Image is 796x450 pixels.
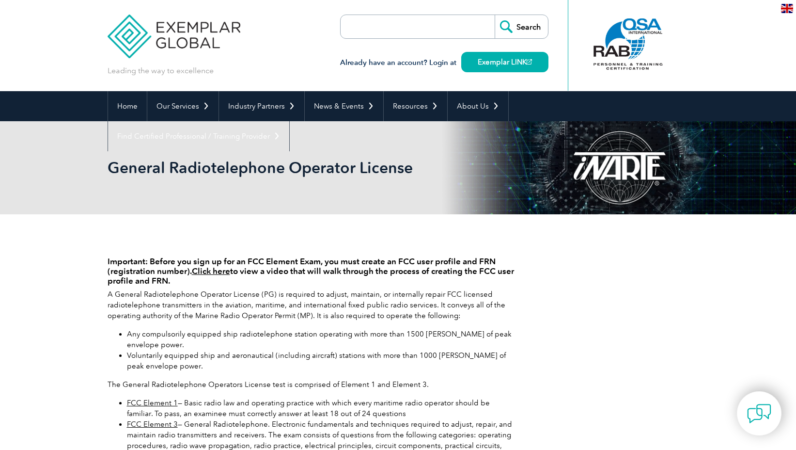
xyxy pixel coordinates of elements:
[108,257,515,286] h4: Important: Before you sign up for an FCC Element Exam, you must create an FCC user profile and FR...
[219,91,304,121] a: Industry Partners
[384,91,447,121] a: Resources
[127,399,178,407] a: FCC Element 1
[127,329,515,350] li: Any compulsorily equipped ship radiotelephone station operating with more than 1500 [PERSON_NAME]...
[305,91,383,121] a: News & Events
[108,121,289,151] a: Find Certified Professional / Training Provider
[495,15,548,38] input: Search
[108,91,147,121] a: Home
[127,350,515,371] li: Voluntarily equipped ship and aeronautical (including aircraft) stations with more than 1000 [PER...
[747,402,771,426] img: contact-chat.png
[147,91,219,121] a: Our Services
[781,4,793,13] img: en
[108,65,214,76] p: Leading the way to excellence
[127,420,178,429] a: FCC Element 3
[461,52,548,72] a: Exemplar LINK
[340,57,548,69] h3: Already have an account? Login at
[108,160,515,176] h2: General Radiotelephone Operator License
[192,266,230,276] a: Click here
[448,91,508,121] a: About Us
[108,379,515,390] p: The General Radiotelephone Operators License test is comprised of Element 1 and Element 3.
[108,289,515,321] p: A General Radiotelephone Operator License (PG) is required to adjust, maintain, or internally rep...
[527,59,532,64] img: open_square.png
[127,398,515,419] li: — Basic radio law and operating practice with which every maritime radio operator should be famil...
